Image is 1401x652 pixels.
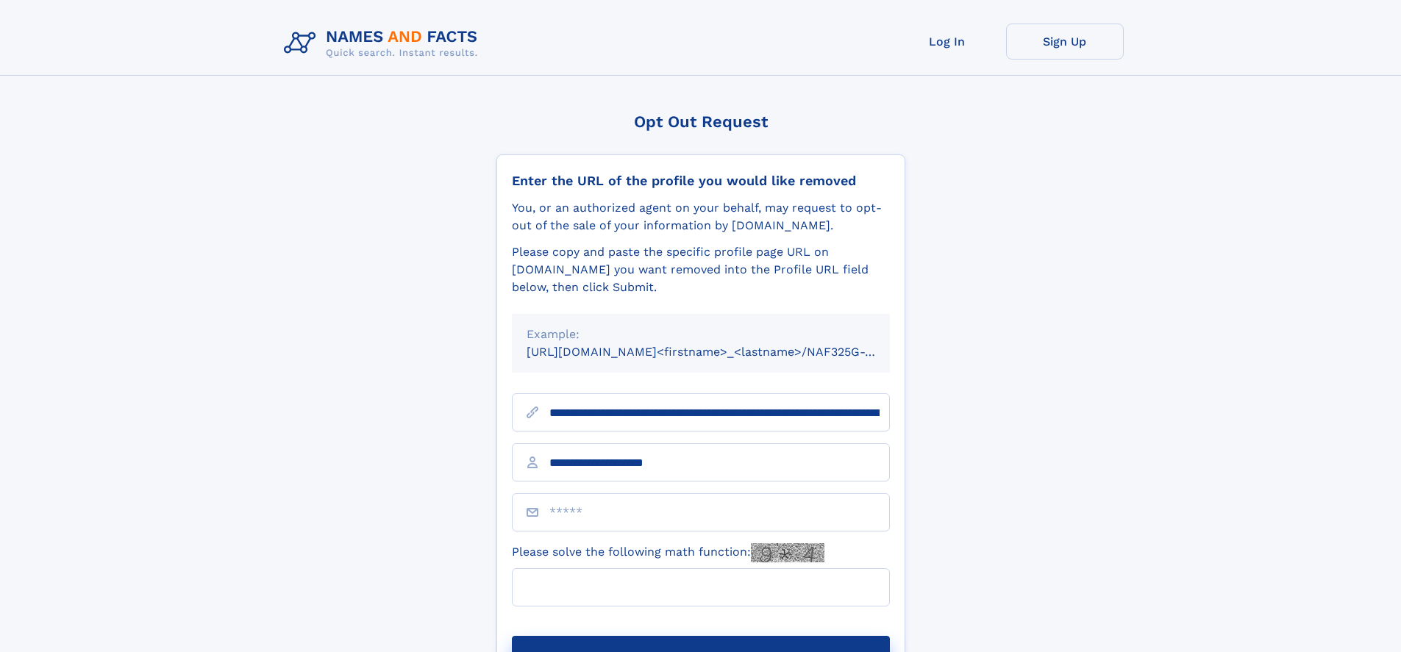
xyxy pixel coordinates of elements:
[278,24,490,63] img: Logo Names and Facts
[527,326,875,343] div: Example:
[1006,24,1124,60] a: Sign Up
[512,243,890,296] div: Please copy and paste the specific profile page URL on [DOMAIN_NAME] you want removed into the Pr...
[496,112,905,131] div: Opt Out Request
[512,543,824,562] label: Please solve the following math function:
[512,199,890,234] div: You, or an authorized agent on your behalf, may request to opt-out of the sale of your informatio...
[527,345,918,359] small: [URL][DOMAIN_NAME]<firstname>_<lastname>/NAF325G-xxxxxxxx
[512,173,890,189] div: Enter the URL of the profile you would like removed
[888,24,1006,60] a: Log In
